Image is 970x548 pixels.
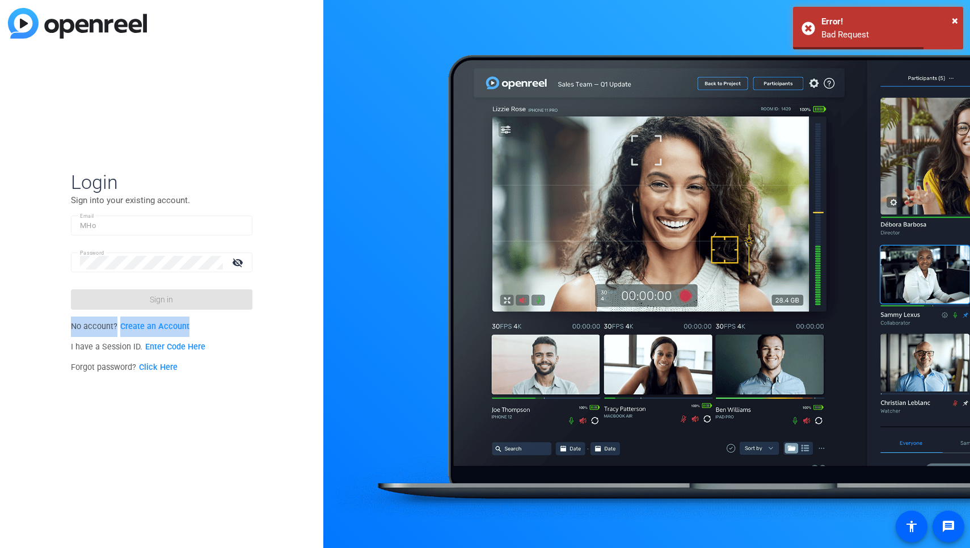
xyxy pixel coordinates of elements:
span: Login [71,170,252,194]
button: Close [952,12,958,29]
a: Create an Account [120,322,189,331]
span: × [952,14,958,27]
span: No account? [71,322,189,331]
div: Error! [821,15,955,28]
a: Enter Code Here [145,342,205,352]
span: I have a Session ID. [71,342,205,352]
a: Click Here [139,362,178,372]
p: Sign into your existing account. [71,194,252,206]
mat-label: Email [80,213,94,219]
mat-icon: visibility_off [225,254,252,271]
mat-icon: message [942,520,955,533]
div: Bad Request [821,28,955,41]
span: Forgot password? [71,362,178,372]
mat-icon: accessibility [905,520,918,533]
img: blue-gradient.svg [8,8,147,39]
input: Enter Email Address [80,219,243,233]
mat-label: Password [80,250,104,256]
